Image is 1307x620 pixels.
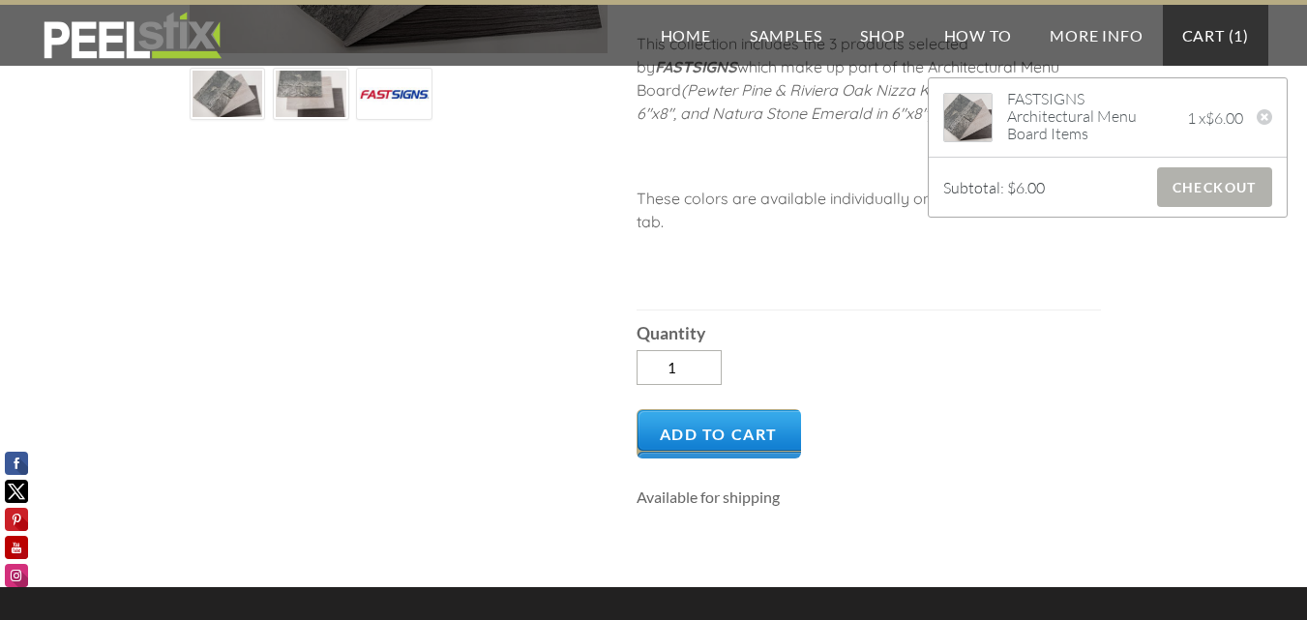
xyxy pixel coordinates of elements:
span: $6.00 [1205,108,1243,128]
img: s832171791223022656_p995_i1_w3788.jpeg [935,94,1001,141]
span: FASTSIGNS Architectural Menu Board Items [1007,90,1148,142]
span: Subtotal: [943,178,1004,197]
b: Quantity [637,323,705,343]
img: s832171791223022656_p995_i3_w200.jpeg [359,59,430,130]
span: $6.00 [1007,178,1045,197]
em: (Pewter Pine & Riviera Oak Nizza KOR Accent Planks in 6"x8", and Natura Stone Emerald in 6"x8") [637,80,1071,123]
div: 1 x [1187,103,1257,133]
a: How To [925,5,1031,66]
a: Samples [730,5,842,66]
a: Home [641,5,730,66]
a: Checkout [1157,167,1272,207]
a: Cart (1) [1163,5,1268,66]
p: These colors are available individually on this site. See Samples tab. [637,187,1101,252]
a: Shop [841,5,924,66]
span: Available for shipping [637,487,780,506]
img: REFACE SUPPLIES [39,12,225,60]
em: FASTSIGNS [655,57,737,76]
span: 1 [1233,26,1243,44]
a: Add to Cart [637,409,802,458]
img: s832171791223022656_p995_i2_w3294.jpeg [276,66,346,123]
p: This collection includes the 3 products selected by which make up part of the Architectural Menu ... [637,32,1101,144]
a: More Info [1030,5,1162,66]
img: s832171791223022656_p995_i1_w3788.jpeg [193,69,263,118]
